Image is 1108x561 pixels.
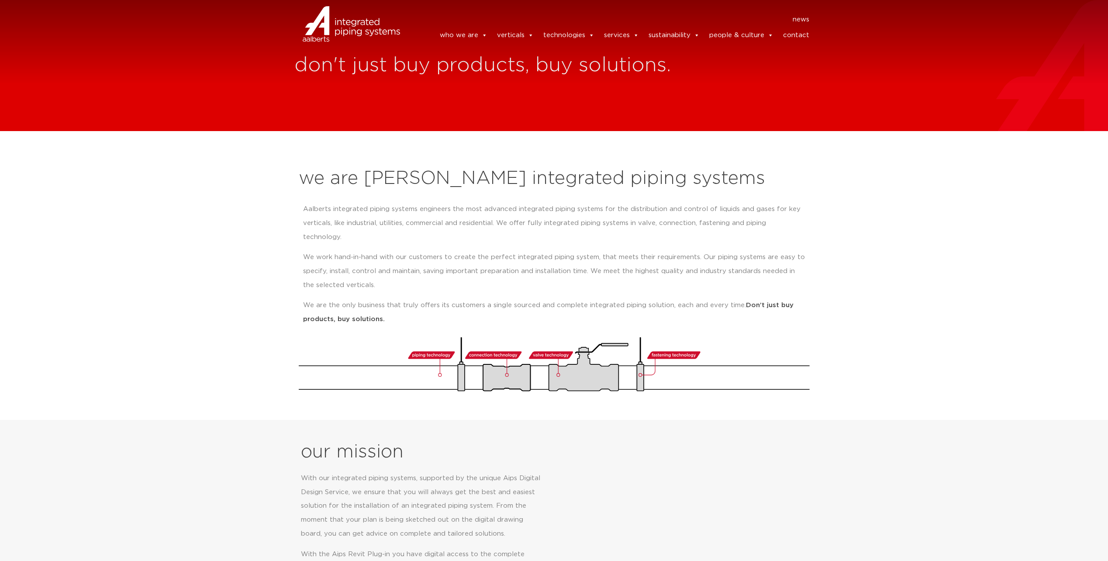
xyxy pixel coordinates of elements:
nav: Menu [413,13,810,27]
p: Aalberts integrated piping systems engineers the most advanced integrated piping systems for the ... [303,202,805,244]
a: who we are [440,27,487,44]
a: people & culture [709,27,773,44]
p: With our integrated piping systems, supported by the unique Aips Digital Design Service, we ensur... [301,471,544,541]
a: verticals [497,27,534,44]
a: contact [783,27,809,44]
p: We work hand-in-hand with our customers to create the perfect integrated piping system, that meet... [303,250,805,292]
a: services [604,27,639,44]
p: We are the only business that truly offers its customers a single sourced and complete integrated... [303,298,805,326]
h2: we are [PERSON_NAME] integrated piping systems [299,168,810,189]
h2: our mission [301,442,557,463]
a: news [793,13,809,27]
a: technologies [543,27,594,44]
a: sustainability [649,27,700,44]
